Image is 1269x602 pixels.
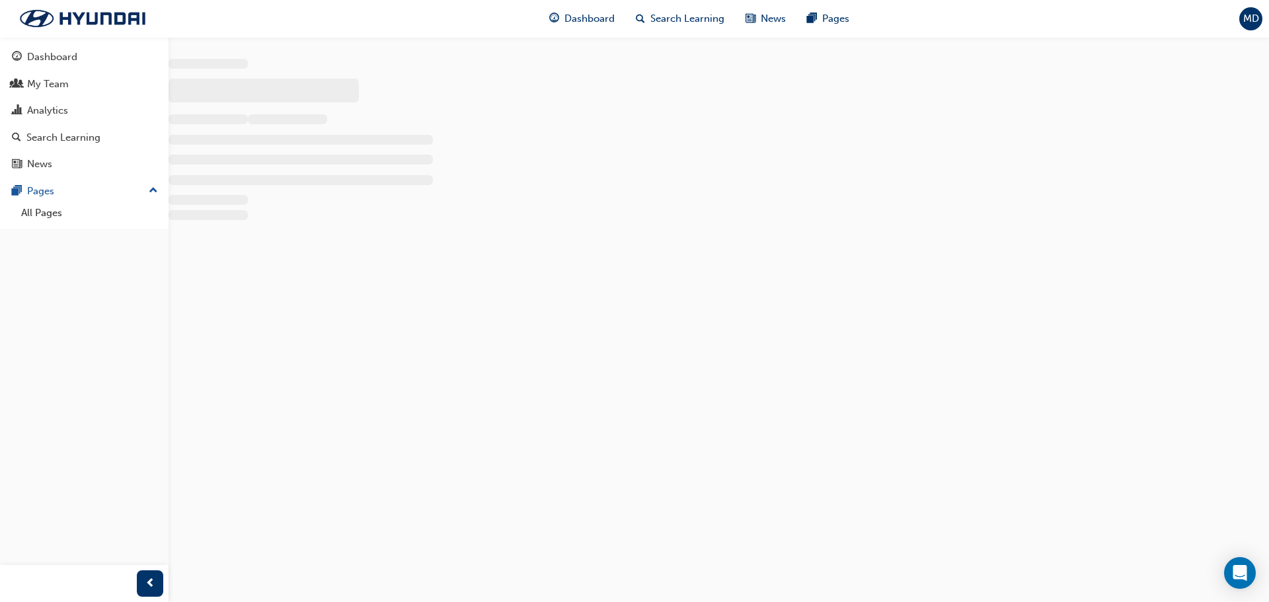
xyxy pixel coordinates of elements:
[27,50,77,65] div: Dashboard
[5,179,163,204] button: Pages
[636,11,645,27] span: search-icon
[549,11,559,27] span: guage-icon
[16,203,163,223] a: All Pages
[12,132,21,144] span: search-icon
[746,11,755,27] span: news-icon
[27,77,69,92] div: My Team
[5,45,163,69] a: Dashboard
[12,52,22,63] span: guage-icon
[27,103,68,118] div: Analytics
[1243,11,1259,26] span: MD
[12,186,22,198] span: pages-icon
[12,105,22,117] span: chart-icon
[539,5,625,32] a: guage-iconDashboard
[1224,557,1256,589] div: Open Intercom Messenger
[625,5,735,32] a: search-iconSearch Learning
[7,5,159,32] img: Trak
[650,11,724,26] span: Search Learning
[5,72,163,96] a: My Team
[12,159,22,170] span: news-icon
[564,11,615,26] span: Dashboard
[27,184,54,199] div: Pages
[761,11,786,26] span: News
[5,152,163,176] a: News
[5,42,163,179] button: DashboardMy TeamAnalyticsSearch LearningNews
[5,98,163,123] a: Analytics
[27,157,52,172] div: News
[26,130,100,145] div: Search Learning
[145,576,155,592] span: prev-icon
[822,11,849,26] span: Pages
[807,11,817,27] span: pages-icon
[735,5,796,32] a: news-iconNews
[1239,7,1262,30] button: MD
[5,126,163,150] a: Search Learning
[12,79,22,91] span: people-icon
[149,182,158,200] span: up-icon
[796,5,860,32] a: pages-iconPages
